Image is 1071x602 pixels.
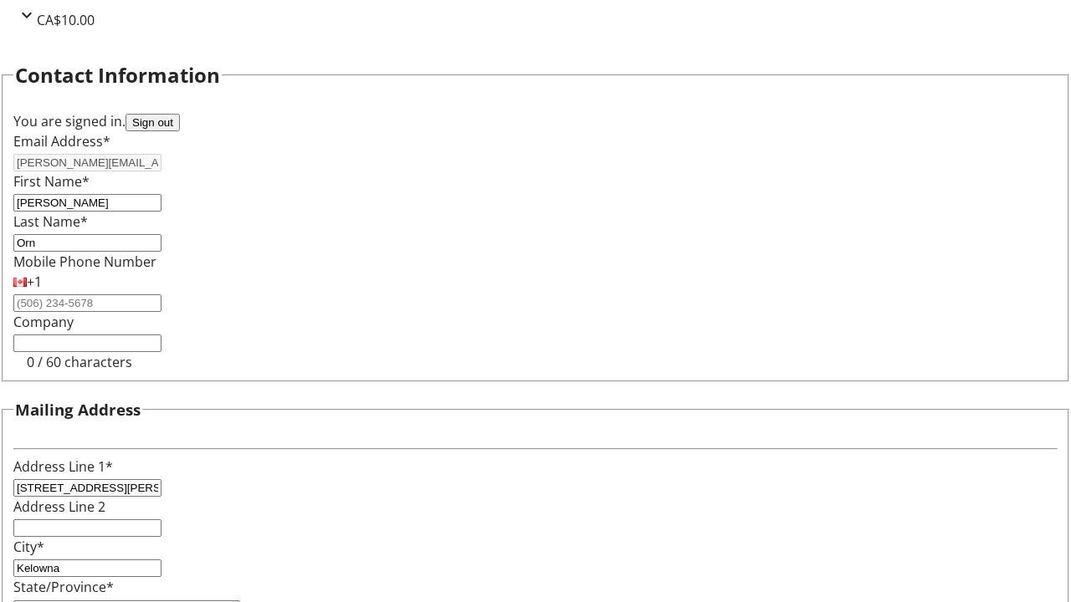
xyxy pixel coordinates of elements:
label: City* [13,538,44,556]
label: Company [13,313,74,331]
label: Last Name* [13,212,88,231]
span: CA$10.00 [37,11,95,29]
input: Address [13,479,161,497]
label: Email Address* [13,132,110,150]
h3: Mailing Address [15,398,141,421]
label: Address Line 2 [13,497,105,516]
input: (506) 234-5678 [13,294,161,312]
label: Mobile Phone Number [13,253,156,271]
label: First Name* [13,172,90,191]
h2: Contact Information [15,60,220,90]
input: City [13,559,161,577]
label: State/Province* [13,578,114,596]
div: You are signed in. [13,111,1058,131]
label: Address Line 1* [13,457,113,476]
button: Sign out [126,114,180,131]
tr-character-limit: 0 / 60 characters [27,353,132,371]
